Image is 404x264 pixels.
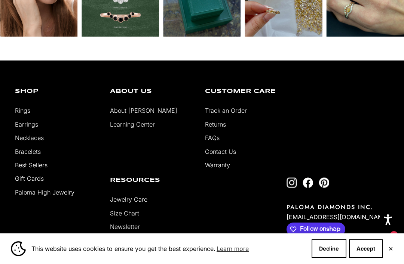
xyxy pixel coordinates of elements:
a: Bracelets [15,148,41,155]
a: Follow on Pinterest [319,177,329,188]
a: Contact Us [205,148,236,155]
a: Learning Center [110,121,155,128]
button: Decline [312,239,346,258]
p: PALOMA DIAMONDS INC. [287,203,389,211]
a: Rings [15,107,30,114]
a: Earrings [15,121,38,128]
p: Shop [15,88,99,94]
button: Accept [349,239,383,258]
a: Best Sellers [15,161,48,169]
button: Close [388,246,393,251]
a: Newsletter [110,223,140,230]
p: Customer Care [205,88,289,94]
p: Resources [110,177,194,183]
a: Follow on Facebook [303,177,313,188]
a: Necklaces [15,134,44,142]
p: [EMAIL_ADDRESS][DOMAIN_NAME] [287,211,389,223]
a: Jewelry Care [110,196,147,203]
span: This website uses cookies to ensure you get the best experience. [31,243,306,254]
p: About Us [110,88,194,94]
a: Learn more [215,243,250,254]
a: Returns [205,121,226,128]
a: Follow on Instagram [287,177,297,188]
a: FAQs [205,134,220,142]
img: Cookie banner [11,241,26,256]
a: About [PERSON_NAME] [110,107,177,114]
a: Size Chart [110,209,139,217]
a: Paloma High Jewelry [15,189,74,196]
a: Warranty [205,161,230,169]
a: Track an Order [205,107,247,114]
a: Gift Cards [15,175,44,182]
